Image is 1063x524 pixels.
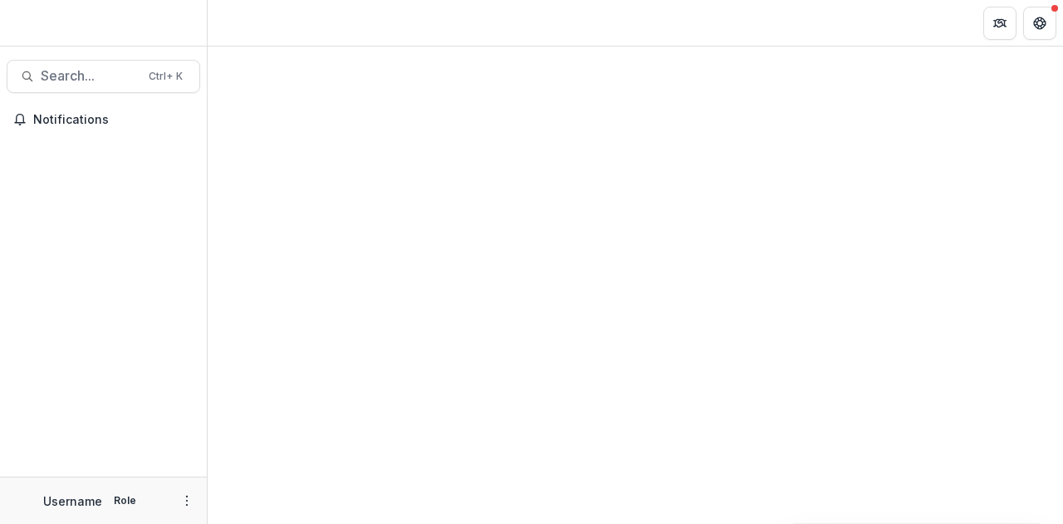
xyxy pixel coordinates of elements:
p: Role [109,493,141,508]
p: Username [43,492,102,510]
nav: breadcrumb [214,11,285,35]
button: Partners [983,7,1016,40]
button: Get Help [1023,7,1056,40]
span: Search... [41,68,139,84]
span: Notifications [33,113,193,127]
button: More [177,491,197,511]
button: Search... [7,60,200,93]
button: Notifications [7,106,200,133]
div: Ctrl + K [145,67,186,86]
